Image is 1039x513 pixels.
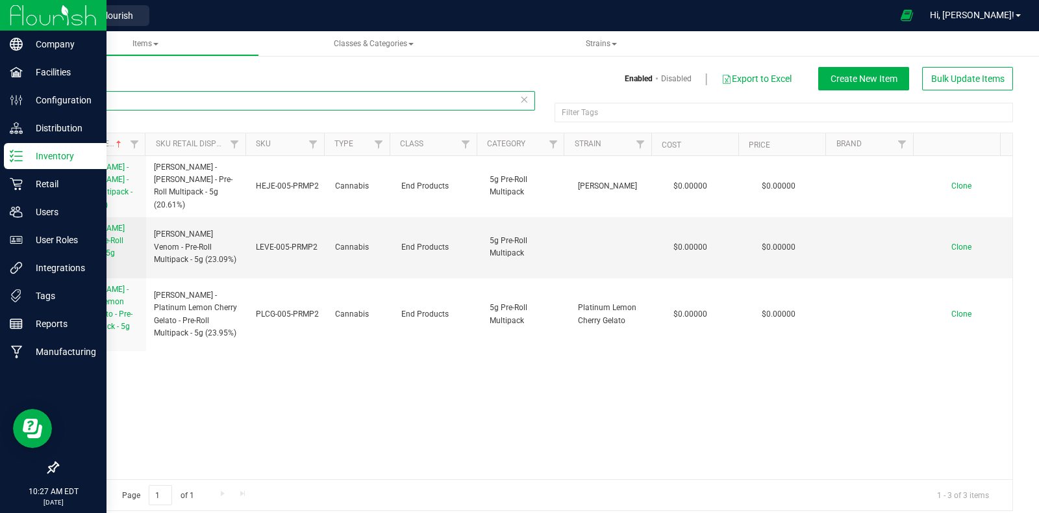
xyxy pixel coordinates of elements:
[23,316,101,332] p: Reports
[256,308,320,321] span: PLCG-005-PRMP2
[625,73,653,85] a: Enabled
[578,302,651,326] span: Platinum Lemon Cherry Gelato
[23,344,101,360] p: Manufacturing
[23,232,101,248] p: User Roles
[662,140,681,150] a: Cost
[10,233,23,246] inline-svg: User Roles
[951,243,984,252] a: Clone
[721,68,792,90] button: Export to Excel
[931,73,1005,84] span: Bulk Update Items
[335,308,386,321] span: Cannabis
[13,409,52,448] iframe: Resource center
[368,133,389,155] a: Filter
[490,302,562,326] span: 5g Pre-Roll Multipack
[123,133,145,155] a: Filter
[303,133,324,155] a: Filter
[519,91,529,108] span: Clear
[154,161,240,211] span: [PERSON_NAME] - [PERSON_NAME] - Pre-Roll Multipack - 5g (20.61%)
[154,289,240,339] span: [PERSON_NAME] - Platinum Lemon Cherry Gelato - Pre-Roll Multipack - 5g (23.95%)
[490,174,562,198] span: 5g Pre-Roll Multipack
[23,120,101,136] p: Distribution
[334,139,353,148] a: Type
[23,288,101,304] p: Tags
[23,176,101,192] p: Retail
[256,241,320,254] span: LEVE-005-PRMP2
[335,241,386,254] span: Cannabis
[154,228,240,266] span: [PERSON_NAME] Venom - Pre-Roll Multipack - 5g (23.09%)
[132,39,158,48] span: Items
[578,180,651,192] span: [PERSON_NAME]
[755,177,802,196] span: $0.00000
[6,486,101,497] p: 10:27 AM EDT
[10,178,23,191] inline-svg: Retail
[667,238,714,257] span: $0.00000
[401,180,474,192] span: End Products
[10,94,23,107] inline-svg: Configuration
[542,133,564,155] a: Filter
[10,150,23,163] inline-svg: Inventory
[256,180,320,192] span: HEJE-005-PRMP2
[661,73,692,85] a: Disabled
[749,140,770,150] a: Price
[831,73,897,84] span: Create New Item
[23,204,101,220] p: Users
[951,309,971,319] span: Clone
[23,92,101,108] p: Configuration
[10,317,23,330] inline-svg: Reports
[256,139,271,148] a: SKU
[10,261,23,274] inline-svg: Integrations
[10,205,23,218] inline-svg: Users
[335,180,386,192] span: Cannabis
[10,122,23,135] inline-svg: Distribution
[930,10,1014,20] span: Hi, [PERSON_NAME]!
[455,133,477,155] a: Filter
[23,36,101,52] p: Company
[927,485,999,505] span: 1 - 3 of 3 items
[951,243,971,252] span: Clone
[156,139,253,148] a: Sku Retail Display Name
[23,148,101,164] p: Inventory
[10,66,23,79] inline-svg: Facilities
[667,305,714,324] span: $0.00000
[334,39,414,48] span: Classes & Categories
[755,238,802,257] span: $0.00000
[23,260,101,276] p: Integrations
[951,181,984,191] a: Clone
[57,67,525,83] h3: Items
[487,139,525,148] a: Category
[23,64,101,80] p: Facilities
[57,91,535,111] input: Search Item Name, SKU Retail Name, or Part Number
[629,133,651,155] a: Filter
[755,305,802,324] span: $0.00000
[401,241,474,254] span: End Products
[951,309,984,319] a: Clone
[10,345,23,358] inline-svg: Manufacturing
[224,133,245,155] a: Filter
[401,308,474,321] span: End Products
[575,139,601,148] a: Strain
[951,181,971,191] span: Clone
[891,133,912,155] a: Filter
[149,485,172,505] input: 1
[836,139,862,148] a: Brand
[10,38,23,51] inline-svg: Company
[10,289,23,302] inline-svg: Tags
[667,177,714,196] span: $0.00000
[6,497,101,507] p: [DATE]
[892,3,921,28] span: Open Ecommerce Menu
[922,67,1013,90] button: Bulk Update Items
[586,39,617,48] span: Strains
[111,485,205,505] span: Page of 1
[818,67,909,90] button: Create New Item
[400,139,423,148] a: Class
[490,235,562,259] span: 5g Pre-Roll Multipack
